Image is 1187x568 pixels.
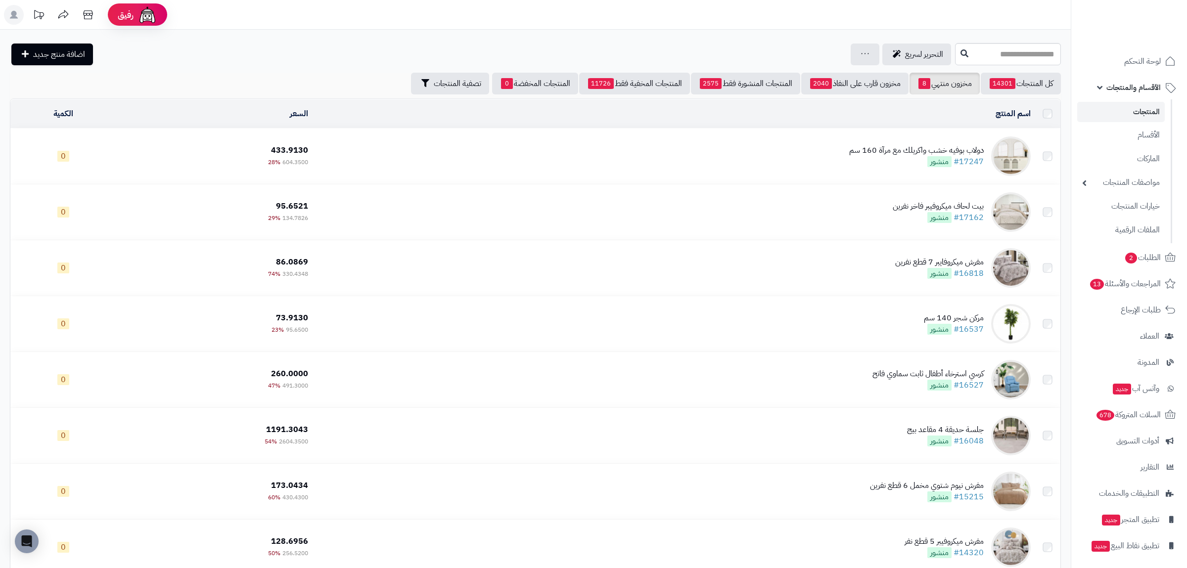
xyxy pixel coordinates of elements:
span: منشور [927,268,952,279]
a: المراجعات والأسئلة13 [1077,272,1181,296]
span: 134.7826 [282,214,308,222]
span: 173.0434 [271,480,308,491]
span: تطبيق نقاط البيع [1091,539,1159,553]
a: اضافة منتج جديد [11,44,93,65]
div: مفرش ميكروفايبر 7 قطع نفرين [895,257,984,268]
a: #17247 [954,156,984,168]
span: 128.6956 [271,535,308,547]
span: 2575 [700,78,722,89]
img: ai-face.png [137,5,157,25]
span: 95.6500 [286,325,308,334]
img: مفرش ميكروفايبر 7 قطع نفرين [991,248,1031,288]
a: وآتس آبجديد [1077,377,1181,400]
span: 433.9130 [271,144,308,156]
div: بيت لحاف ميكروفيبر فاخر نفرين [893,201,984,212]
span: 0 [57,151,69,162]
span: 0 [57,207,69,218]
span: تصفية المنتجات [434,78,481,89]
img: مفرش نيوم شتوي مخمل 6 قطع نفرين [991,472,1031,511]
span: التقارير [1141,460,1159,474]
span: 47% [268,381,280,390]
span: 0 [57,262,69,273]
img: مركن شجر 140 سم [991,304,1031,344]
div: كرسي استرخاء أطفال ثابت سماوي فاتح [872,368,984,380]
div: دولاب بوفيه خشب واكريلك مع مرآة 160 سم [849,145,984,156]
span: المدونة [1138,355,1159,369]
span: منشور [927,491,952,502]
div: مفرش نيوم شتوي مخمل 6 قطع نفرين [870,480,984,491]
span: 491.3000 [282,381,308,390]
a: #16048 [954,435,984,447]
div: جلسة حديقة 4 مقاعد بيج [907,424,984,436]
a: الكمية [53,108,73,120]
a: السعر [290,108,308,120]
span: 86.0869 [276,256,308,268]
a: المنتجات المخفية فقط11726 [579,73,690,94]
span: 60% [268,493,280,502]
span: التطبيقات والخدمات [1099,486,1159,500]
a: التقارير [1077,455,1181,479]
span: 2040 [810,78,832,89]
span: 29% [268,214,280,222]
span: 8 [918,78,930,89]
span: جديد [1113,384,1131,394]
img: بيت لحاف ميكروفيبر فاخر نفرين [991,192,1031,232]
img: مفرش ميكروفيبر 5 قطع نفر [991,527,1031,567]
a: كل المنتجات14301 [981,73,1061,94]
span: 0 [57,318,69,329]
a: المنتجات [1077,102,1165,122]
a: مواصفات المنتجات [1077,172,1165,193]
span: 604.3500 [282,158,308,167]
a: الملفات الرقمية [1077,219,1165,241]
span: السلات المتروكة [1096,408,1161,422]
span: التحرير لسريع [905,48,943,60]
span: 54% [265,437,277,446]
span: طلبات الإرجاع [1121,303,1161,317]
a: تطبيق نقاط البيعجديد [1077,534,1181,558]
span: 50% [268,549,280,558]
div: Open Intercom Messenger [15,529,39,553]
span: اضافة منتج جديد [33,48,85,60]
div: مركن شجر 140 سم [924,312,984,324]
a: المنتجات المنشورة فقط2575 [691,73,800,94]
a: الماركات [1077,148,1165,170]
span: منشور [927,324,952,335]
a: السلات المتروكة678 [1077,403,1181,427]
a: العملاء [1077,324,1181,348]
a: التحرير لسريع [882,44,951,65]
span: المراجعات والأسئلة [1089,277,1161,291]
span: 14301 [990,78,1015,89]
img: جلسة حديقة 4 مقاعد بيج [991,416,1031,455]
a: المنتجات المخفضة0 [492,73,578,94]
span: أدوات التسويق [1116,434,1159,448]
span: 2 [1125,253,1137,263]
span: الطلبات [1124,251,1161,264]
a: لوحة التحكم [1077,49,1181,73]
a: تطبيق المتجرجديد [1077,508,1181,531]
span: 330.4348 [282,269,308,278]
span: 0 [501,78,513,89]
span: 28% [268,158,280,167]
a: طلبات الإرجاع [1077,298,1181,322]
img: كرسي استرخاء أطفال ثابت سماوي فاتح [991,360,1031,399]
a: مخزون قارب على النفاذ2040 [801,73,909,94]
span: لوحة التحكم [1124,54,1161,68]
span: 73.9130 [276,312,308,324]
a: #16537 [954,323,984,335]
a: التطبيقات والخدمات [1077,481,1181,505]
a: الطلبات2 [1077,246,1181,269]
a: مخزون منتهي8 [910,73,980,94]
a: #14320 [954,547,984,559]
span: 95.6521 [276,200,308,212]
button: تصفية المنتجات [411,73,489,94]
span: 0 [57,374,69,385]
span: العملاء [1140,329,1159,343]
span: جديد [1102,515,1120,525]
span: وآتس آب [1112,382,1159,395]
div: مفرش ميكروفيبر 5 قطع نفر [905,536,984,547]
span: 0 [57,430,69,441]
img: دولاب بوفيه خشب واكريلك مع مرآة 160 سم [991,136,1031,176]
a: الأقسام [1077,125,1165,146]
span: 13 [1090,279,1104,290]
a: خيارات المنتجات [1077,196,1165,217]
